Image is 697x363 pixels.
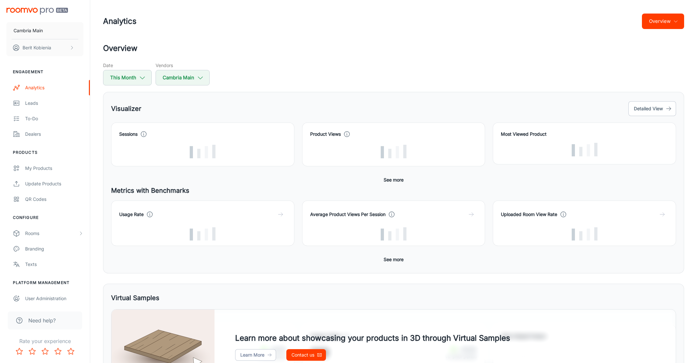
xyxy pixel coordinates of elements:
h4: Sessions [119,131,138,138]
h5: Metrics with Benchmarks [111,186,676,195]
img: Loading [381,227,406,241]
h2: Overview [103,43,684,54]
button: Detailed View [628,101,676,116]
h5: Date [103,62,152,69]
div: Analytics [25,84,83,91]
button: See more [381,254,406,265]
button: Cambria Main [6,22,83,39]
button: This Month [103,70,152,85]
div: QR Codes [25,196,83,203]
p: Rate your experience [5,337,85,345]
div: To-do [25,115,83,122]
div: Texts [25,261,83,268]
button: Cambria Main [156,70,210,85]
a: Learn More [235,349,276,361]
h4: Most Viewed Product [501,131,668,138]
h5: Virtual Samples [111,293,159,303]
a: Contact us [286,349,326,361]
div: Leads [25,100,83,107]
span: Need help? [28,317,56,324]
h4: Product Views [310,131,341,138]
div: Dealers [25,131,83,138]
img: Loading [190,145,215,158]
img: Roomvo PRO Beta [6,8,68,15]
button: Rate 3 star [39,345,52,358]
div: Update Products [25,180,83,187]
div: Branding [25,245,83,252]
img: Loading [381,145,406,158]
p: Berit Kobienia [23,44,51,51]
img: Loading [572,143,597,156]
button: Rate 4 star [52,345,64,358]
h4: Learn more about showcasing your products in 3D through Virtual Samples [235,332,510,344]
button: Rate 2 star [26,345,39,358]
h4: Average Product Views Per Session [310,211,386,218]
img: Loading [190,227,215,241]
p: Cambria Main [14,27,43,34]
h4: Uploaded Room View Rate [501,211,557,218]
h4: Usage Rate [119,211,144,218]
h1: Analytics [103,15,137,27]
img: Loading [572,227,597,241]
div: My Products [25,165,83,172]
button: Rate 1 star [13,345,26,358]
button: See more [381,174,406,186]
button: Overview [642,14,684,29]
h5: Visualizer [111,104,141,113]
button: Berit Kobienia [6,39,83,56]
div: User Administration [25,295,83,302]
div: Rooms [25,230,78,237]
h5: Vendors [156,62,210,69]
button: Rate 5 star [64,345,77,358]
